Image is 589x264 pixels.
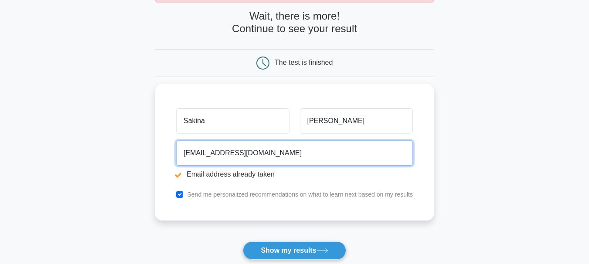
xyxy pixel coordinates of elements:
li: Email address already taken [176,169,413,180]
div: The test is finished [275,59,333,66]
label: Send me personalized recommendations on what to learn next based on my results [187,191,413,198]
input: Email [176,140,413,166]
button: Show my results [243,241,346,260]
input: First name [176,108,289,134]
h4: Wait, there is more! Continue to see your result [155,10,434,35]
input: Last name [300,108,413,134]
